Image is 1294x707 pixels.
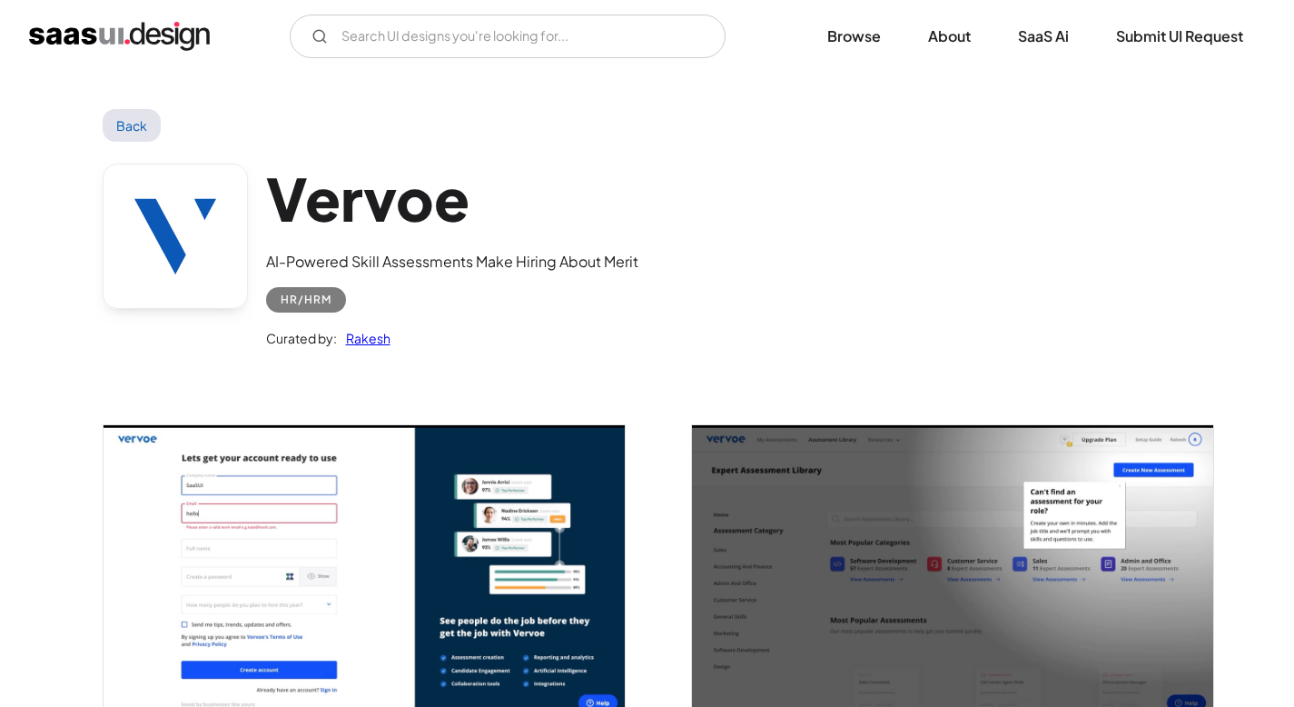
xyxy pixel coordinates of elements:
input: Search UI designs you're looking for... [290,15,726,58]
a: Browse [805,16,903,56]
form: Email Form [290,15,726,58]
a: Back [103,109,162,142]
a: Submit UI Request [1094,16,1265,56]
a: About [906,16,993,56]
a: SaaS Ai [996,16,1091,56]
a: home [29,22,210,51]
h1: Vervoe [266,164,638,234]
a: Rakesh [337,327,390,349]
div: AI-Powered Skill Assessments Make Hiring About Merit [266,251,638,273]
div: HR/HRM [281,289,331,311]
div: Curated by: [266,327,337,349]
